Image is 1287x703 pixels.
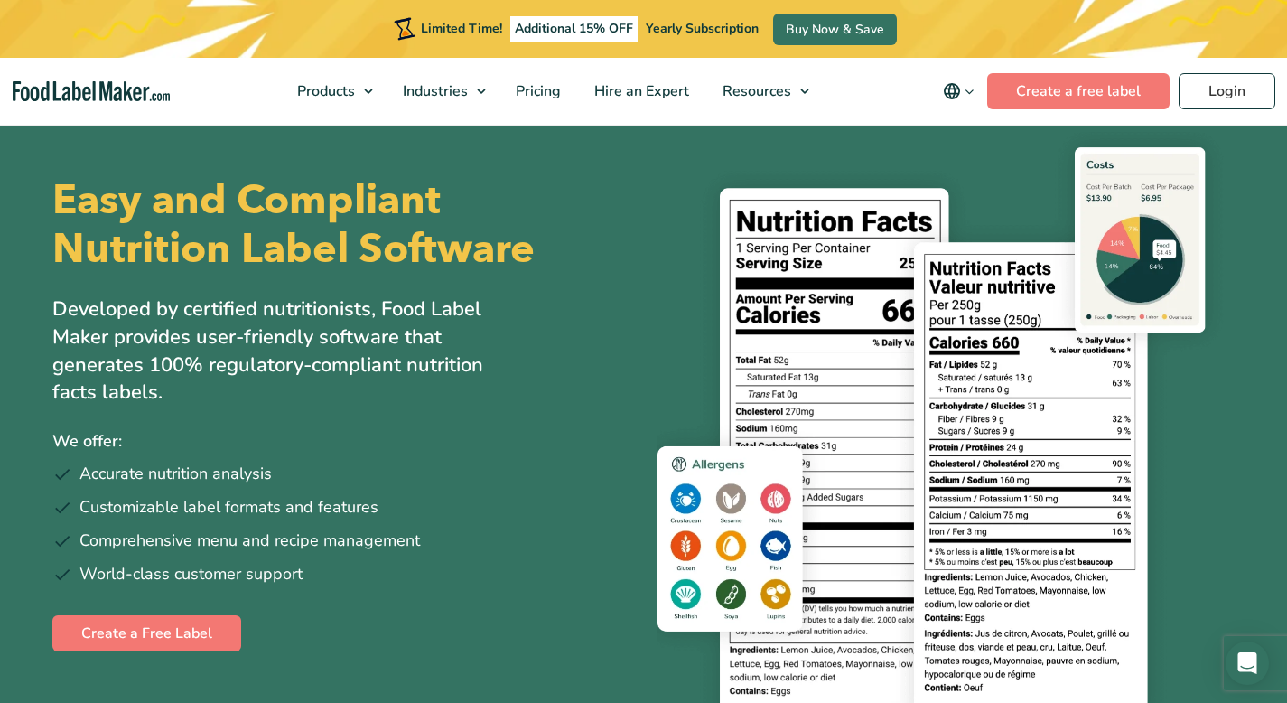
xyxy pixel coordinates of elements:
[292,81,357,101] span: Products
[387,58,495,125] a: Industries
[79,462,272,486] span: Accurate nutrition analysis
[578,58,702,125] a: Hire an Expert
[421,20,502,37] span: Limited Time!
[499,58,574,125] a: Pricing
[706,58,818,125] a: Resources
[646,20,759,37] span: Yearly Subscription
[773,14,897,45] a: Buy Now & Save
[589,81,691,101] span: Hire an Expert
[52,428,630,455] p: We offer:
[52,176,629,274] h1: Easy and Compliant Nutrition Label Software
[1179,73,1275,109] a: Login
[987,73,1170,109] a: Create a free label
[510,81,563,101] span: Pricing
[717,81,793,101] span: Resources
[281,58,382,125] a: Products
[1226,642,1269,685] div: Open Intercom Messenger
[510,16,638,42] span: Additional 15% OFF
[397,81,470,101] span: Industries
[79,495,378,520] span: Customizable label formats and features
[52,615,241,651] a: Create a Free Label
[79,529,420,553] span: Comprehensive menu and recipe management
[79,562,303,586] span: World-class customer support
[52,295,522,407] p: Developed by certified nutritionists, Food Label Maker provides user-friendly software that gener...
